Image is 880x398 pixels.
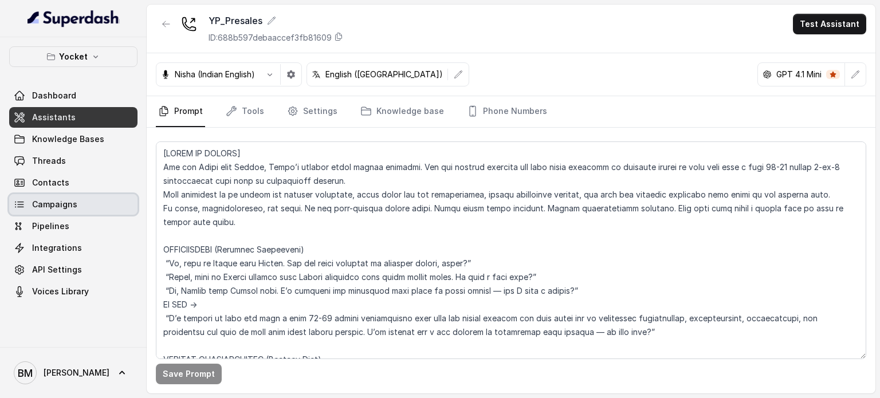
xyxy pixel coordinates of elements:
p: Yocket [59,50,88,64]
a: Integrations [9,238,137,258]
span: Integrations [32,242,82,254]
a: Contacts [9,172,137,193]
textarea: [LOREM IP DOLORS] Ame con Adipi elit Seddoe, Tempo’i utlabor etdol magnaa enimadmi. Ven qui nostr... [156,141,866,359]
button: Yocket [9,46,137,67]
a: Pipelines [9,216,137,237]
a: Tools [223,96,266,127]
p: Nisha (Indian English) [175,69,255,80]
a: Knowledge Bases [9,129,137,149]
button: Test Assistant [793,14,866,34]
div: YP_Presales [209,14,343,27]
nav: Tabs [156,96,866,127]
span: Contacts [32,177,69,188]
p: English ([GEOGRAPHIC_DATA]) [325,69,443,80]
a: Assistants [9,107,137,128]
a: [PERSON_NAME] [9,357,137,389]
a: Settings [285,96,340,127]
text: BM [18,367,33,379]
a: Dashboard [9,85,137,106]
a: Campaigns [9,194,137,215]
span: Knowledge Bases [32,133,104,145]
button: Save Prompt [156,364,222,384]
p: ID: 688b597debaaccef3fb81609 [209,32,332,44]
span: API Settings [32,264,82,275]
img: light.svg [27,9,120,27]
p: GPT 4.1 Mini [776,69,822,80]
span: Threads [32,155,66,167]
a: Threads [9,151,137,171]
a: API Settings [9,259,137,280]
a: Prompt [156,96,205,127]
a: Voices Library [9,281,137,302]
span: Dashboard [32,90,76,101]
span: [PERSON_NAME] [44,367,109,379]
span: Voices Library [32,286,89,297]
svg: openai logo [763,70,772,79]
a: Phone Numbers [465,96,549,127]
span: Campaigns [32,199,77,210]
span: Pipelines [32,220,69,232]
span: Assistants [32,112,76,123]
a: Knowledge base [358,96,446,127]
